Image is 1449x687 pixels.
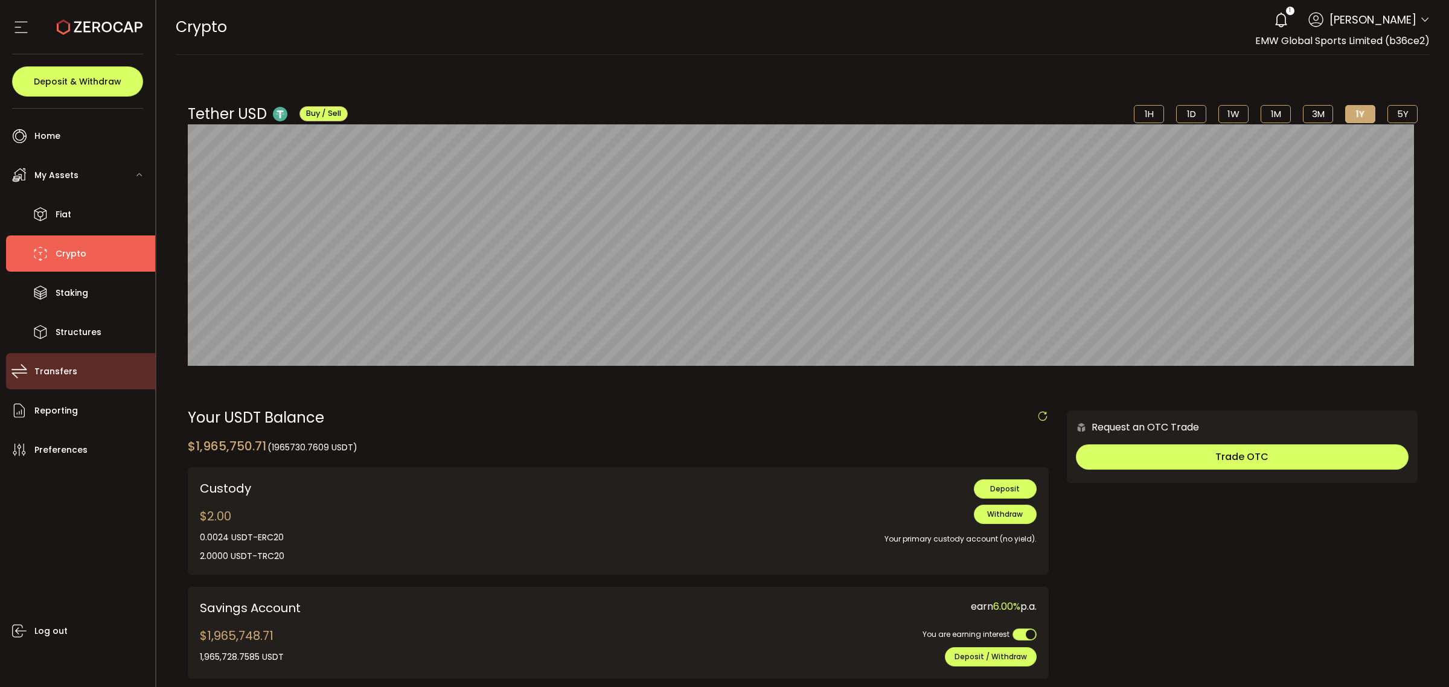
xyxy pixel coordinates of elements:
[188,437,357,455] div: $1,965,750.71
[1329,11,1416,28] span: [PERSON_NAME]
[990,484,1020,494] span: Deposit
[1076,444,1409,470] button: Trade OTC
[1179,202,1449,687] iframe: Chat Widget
[34,622,68,640] span: Log out
[1387,105,1418,123] li: 5Y
[56,284,88,302] span: Staking
[200,507,284,563] div: $2.00
[200,531,284,544] div: 0.0024 USDT-ERC20
[34,77,121,86] span: Deposit & Withdraw
[1303,105,1333,123] li: 3M
[200,599,609,617] div: Savings Account
[56,206,71,223] span: Fiat
[34,127,60,145] span: Home
[1345,105,1375,123] li: 1Y
[971,599,1037,613] span: earn p.a.
[200,479,535,497] div: Custody
[34,402,78,420] span: Reporting
[56,324,101,341] span: Structures
[56,245,86,263] span: Crypto
[987,509,1023,519] span: Withdraw
[552,524,1037,545] div: Your primary custody account (no yield).
[923,629,1009,639] span: You are earning interest
[34,167,78,184] span: My Assets
[1076,422,1087,433] img: 6nGpN7MZ9FLuBP83NiajKbTRY4UzlzQtBKtCrLLspmCkSvCZHBKvY3NxgQaT5JnOQREvtQ257bXeeSTueZfAPizblJ+Fe8JwA...
[267,441,357,453] span: (1965730.7609 USDT)
[1218,105,1249,123] li: 1W
[176,16,227,37] span: Crypto
[299,106,348,121] button: Buy / Sell
[974,505,1037,524] button: Withdraw
[1255,34,1430,48] span: EMW Global Sports Limited (b36ce2)
[1134,105,1164,123] li: 1H
[34,441,88,459] span: Preferences
[1261,105,1291,123] li: 1M
[12,66,143,97] button: Deposit & Withdraw
[306,108,341,118] span: Buy / Sell
[993,599,1020,613] span: 6.00%
[955,651,1027,662] span: Deposit / Withdraw
[200,627,284,663] div: $1,965,748.71
[200,550,284,563] div: 2.0000 USDT-TRC20
[1176,105,1206,123] li: 1D
[200,651,284,663] div: 1,965,728.7585 USDT
[1067,420,1199,435] div: Request an OTC Trade
[974,479,1037,499] button: Deposit
[188,411,1049,425] div: Your USDT Balance
[34,363,77,380] span: Transfers
[188,103,348,124] div: Tether USD
[945,647,1037,666] button: Deposit / Withdraw
[1289,7,1291,15] span: 1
